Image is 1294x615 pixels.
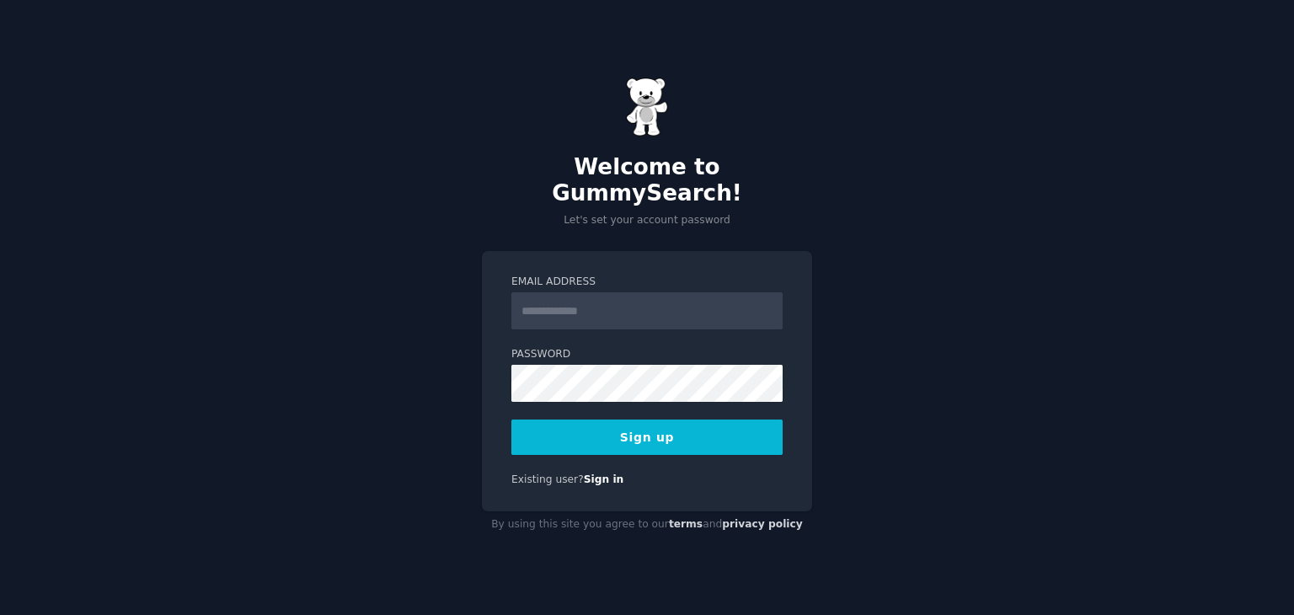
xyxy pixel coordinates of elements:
span: Existing user? [511,473,584,485]
img: Gummy Bear [626,78,668,136]
button: Sign up [511,420,783,455]
label: Password [511,347,783,362]
div: By using this site you agree to our and [482,511,812,538]
label: Email Address [511,275,783,290]
a: privacy policy [722,518,803,530]
a: Sign in [584,473,624,485]
a: terms [669,518,703,530]
p: Let's set your account password [482,213,812,228]
h2: Welcome to GummySearch! [482,154,812,207]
